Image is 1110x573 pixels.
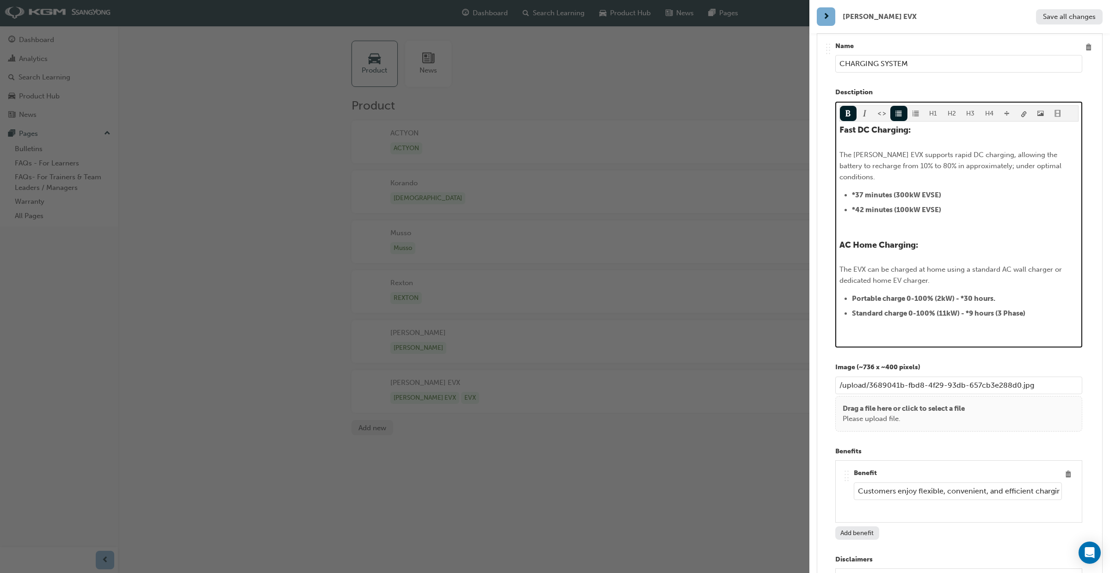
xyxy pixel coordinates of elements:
[879,110,885,118] span: format_monospace-icon
[1032,106,1049,121] button: image-icon
[839,240,918,250] span: AC Home Charging:
[823,11,830,23] span: next-icon
[835,362,1082,373] p: Image (~736 x ~400 pixels)
[843,403,965,414] p: Drag a file here or click to select a file
[843,12,917,22] span: [PERSON_NAME] EVX
[913,110,919,118] span: format_ol-icon
[999,106,1016,121] button: divider-icon
[839,151,1063,181] span: The [PERSON_NAME] EVX supports rapid DC charging, allowing the battery to recharge from 10% to 80...
[835,460,1082,523] div: .. .. .. ..Benefit Delete
[890,106,907,121] button: format_ul-icon
[835,446,1082,457] p: Benefits
[1062,468,1074,481] button: Delete
[1016,106,1033,121] button: link-icon
[1082,41,1095,54] button: Delete
[1004,110,1010,118] span: divider-icon
[845,110,851,118] span: format_bold-icon
[839,265,1064,285] span: The EVX can be charged at home using a standard AC wall charger or dedicated home EV charger.
[924,106,943,121] button: H1
[961,106,980,121] button: H3
[852,206,941,214] span: *42 minutes (100kW EVSE)
[1036,9,1103,24] button: Save all changes
[1054,110,1061,118] span: video-icon
[835,41,1082,52] p: Name
[1021,110,1027,118] span: link-icon
[843,468,850,483] div: .. .. .. ..
[1049,106,1067,121] button: video-icon
[895,110,902,118] span: format_ul-icon
[840,106,857,121] button: format_bold-icon
[907,106,925,121] button: format_ol-icon
[835,396,1082,432] div: Drag a file here or click to select a filePlease upload file.
[835,526,879,540] button: Add benefit
[854,468,1062,479] p: Benefit
[980,106,999,121] button: H4
[843,414,965,424] p: Please upload file.
[852,191,941,199] span: *37 minutes (300kW EVSE)
[825,41,832,56] div: .. .. .. ..
[839,125,911,135] span: Fast DC Charging:
[1043,12,1096,21] span: Save all changes
[862,110,868,118] span: format_italic-icon
[835,87,1082,98] p: Desctiption
[874,106,891,121] button: format_monospace-icon
[852,309,1025,317] span: Standard charge 0-100% (11kW) - *9 hours (3 Phase)
[943,106,962,121] button: H2
[1037,110,1044,118] span: image-icon
[852,294,995,303] span: Portable charge 0-100% (2kW) - *30 hours.
[1079,542,1101,564] div: Open Intercom Messenger
[835,555,1082,565] p: Disclaimers
[857,106,874,121] button: format_italic-icon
